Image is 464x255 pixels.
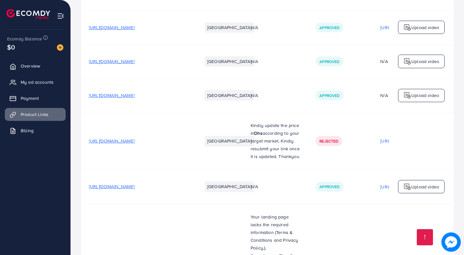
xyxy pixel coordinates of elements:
[404,58,411,65] img: logo
[411,58,439,65] p: Upload video
[380,137,426,145] p: [URL][DOMAIN_NAME]
[5,108,66,121] a: Product Links
[89,92,135,99] span: [URL][DOMAIN_NAME]
[251,183,258,190] span: N/A
[380,183,426,191] p: [URL][DOMAIN_NAME]
[21,111,49,118] span: Product Links
[89,138,135,144] span: [URL][DOMAIN_NAME]
[5,92,66,105] a: Payment
[5,124,66,137] a: Billing
[205,136,254,146] li: [GEOGRAPHIC_DATA]
[7,36,42,42] span: Ecomdy Balance
[21,95,39,101] span: Payment
[89,24,135,31] span: [URL][DOMAIN_NAME]
[254,130,262,136] strong: Dhs
[205,90,254,101] li: [GEOGRAPHIC_DATA]
[21,63,40,69] span: Overview
[319,93,340,98] span: Approved
[6,9,50,19] img: logo
[319,138,338,144] span: Rejected
[7,42,15,52] span: $0
[21,127,34,134] span: Billing
[57,44,63,51] img: image
[411,91,439,99] p: Upload video
[205,56,254,67] li: [GEOGRAPHIC_DATA]
[319,25,340,30] span: Approved
[89,58,135,65] span: [URL][DOMAIN_NAME]
[89,183,135,190] span: [URL][DOMAIN_NAME]
[380,24,426,31] p: [URL][DOMAIN_NAME]
[251,92,258,99] span: N/A
[57,12,64,20] img: menu
[380,58,426,65] div: N/A
[251,122,300,160] p: Kindly update the price in according to your target market, Kindly resubmit your link once it is ...
[21,79,54,85] span: My ad accounts
[404,91,411,99] img: logo
[441,232,461,252] img: image
[205,22,254,33] li: [GEOGRAPHIC_DATA]
[319,184,340,189] span: Approved
[411,24,439,31] p: Upload video
[319,59,340,64] span: Approved
[380,92,426,99] div: N/A
[404,183,411,191] img: logo
[251,213,300,252] p: Your landing page lacks the required information (Terms & Conditions and Privacy Policy,).
[404,24,411,31] img: logo
[5,59,66,72] a: Overview
[251,58,258,65] span: N/A
[411,183,439,191] p: Upload video
[205,181,254,192] li: [GEOGRAPHIC_DATA]
[251,24,258,31] span: N/A
[5,76,66,89] a: My ad accounts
